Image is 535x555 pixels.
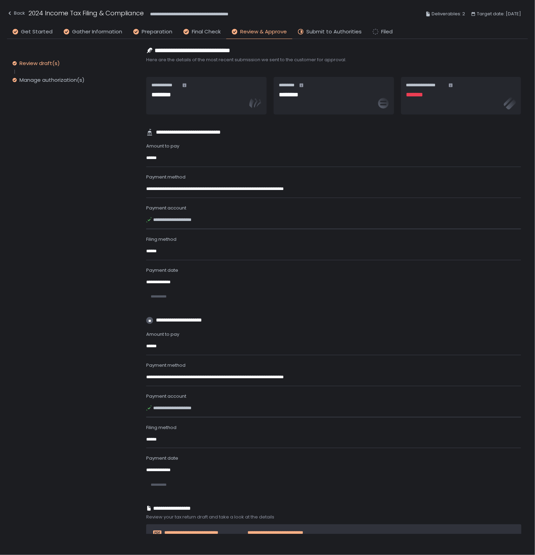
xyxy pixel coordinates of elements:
[146,236,176,243] span: Filing method
[21,28,53,36] span: Get Started
[192,28,221,36] span: Final Check
[146,393,186,399] span: Payment account
[381,28,393,36] span: Filed
[146,514,521,520] span: Review your tax return draft and take a look at the details
[146,57,521,63] span: Here are the details of the most recent submission we sent to the customer for approval.
[72,28,122,36] span: Gather Information
[7,9,25,17] div: Back
[19,60,60,67] div: Review draft(s)
[146,455,178,461] span: Payment date
[146,362,186,368] span: Payment method
[146,143,179,149] span: Amount to pay
[432,10,465,18] span: Deliverables: 2
[477,10,521,18] span: Target date: [DATE]
[19,77,85,84] div: Manage authorization(s)
[146,174,186,180] span: Payment method
[29,8,144,18] h1: 2024 Income Tax Filing & Compliance
[146,331,179,338] span: Amount to pay
[7,8,25,20] button: Back
[146,205,186,211] span: Payment account
[306,28,362,36] span: Submit to Authorities
[146,424,176,431] span: Filing method
[142,28,172,36] span: Preparation
[146,267,178,273] span: Payment date
[240,28,287,36] span: Review & Approve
